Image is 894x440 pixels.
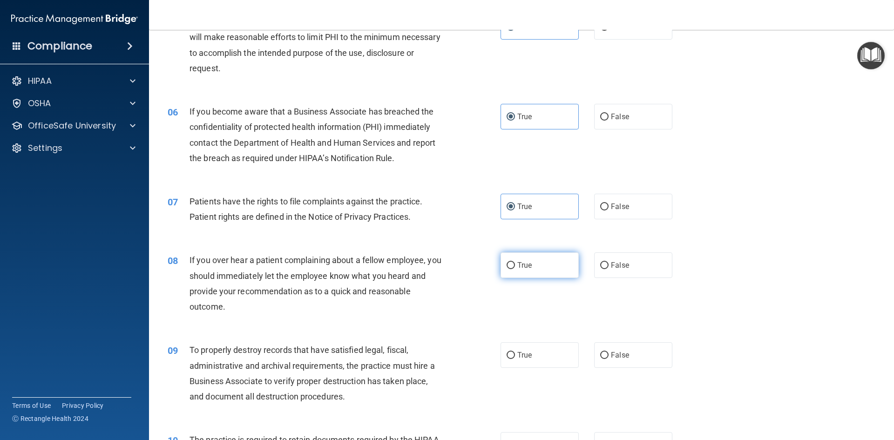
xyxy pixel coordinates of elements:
a: Terms of Use [12,401,51,410]
span: If you over hear a patient complaining about a fellow employee, you should immediately let the em... [190,255,441,311]
img: PMB logo [11,10,138,28]
input: False [600,203,609,210]
span: True [517,261,532,270]
p: HIPAA [28,75,52,87]
span: 07 [168,196,178,208]
span: False [611,261,629,270]
a: Privacy Policy [62,401,104,410]
p: OfficeSafe University [28,120,116,131]
button: Open Resource Center [857,42,885,69]
span: False [611,351,629,359]
span: The Minimum Necessary Rule means that when disclosing PHI, you will make reasonable efforts to li... [190,17,441,73]
input: True [507,262,515,269]
a: HIPAA [11,75,135,87]
a: OSHA [11,98,135,109]
span: If you become aware that a Business Associate has breached the confidentiality of protected healt... [190,107,435,163]
span: True [517,351,532,359]
span: True [517,202,532,211]
span: 08 [168,255,178,266]
input: True [507,114,515,121]
p: Settings [28,142,62,154]
span: Ⓒ Rectangle Health 2024 [12,414,88,423]
input: False [600,114,609,121]
p: OSHA [28,98,51,109]
input: True [507,203,515,210]
span: To properly destroy records that have satisfied legal, fiscal, administrative and archival requir... [190,345,435,401]
a: OfficeSafe University [11,120,135,131]
a: Settings [11,142,135,154]
input: False [600,262,609,269]
input: True [507,352,515,359]
span: 06 [168,107,178,118]
span: True [517,112,532,121]
input: False [600,352,609,359]
span: Patients have the rights to file complaints against the practice. Patient rights are defined in t... [190,196,423,222]
h4: Compliance [27,40,92,53]
span: 09 [168,345,178,356]
span: False [611,202,629,211]
span: False [611,112,629,121]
